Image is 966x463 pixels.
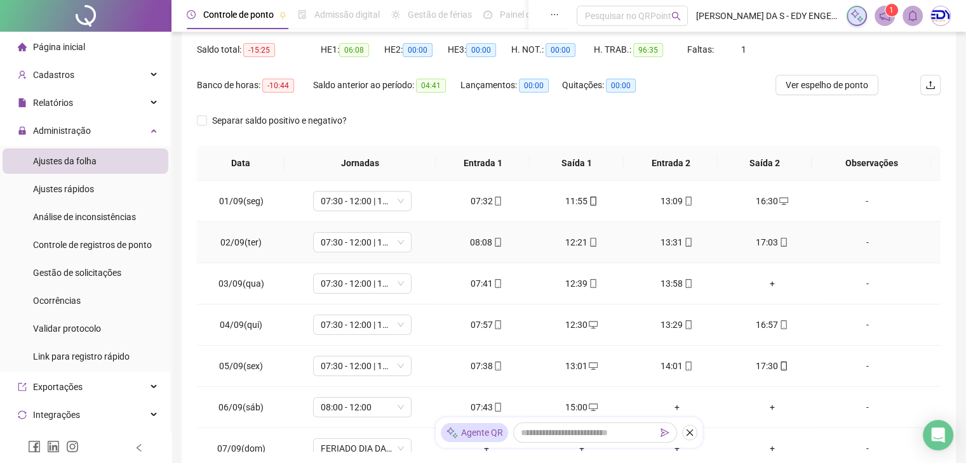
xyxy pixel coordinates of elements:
span: upload [925,80,936,90]
span: user-add [18,70,27,79]
span: 00:00 [546,43,575,57]
span: Análise de inconsistências [33,212,136,222]
div: Saldo anterior ao período: [313,78,460,93]
span: sun [391,10,400,19]
span: sync [18,410,27,419]
span: 1 [741,44,746,55]
span: mobile [778,362,788,370]
span: mobile [683,238,693,247]
span: Administração [33,126,91,136]
span: mobile [492,279,502,288]
span: 07/09(dom) [217,443,265,453]
div: + [640,441,714,455]
div: Agente QR [441,423,508,442]
div: 07:32 [449,194,524,208]
div: 13:09 [640,194,714,208]
span: ellipsis [550,10,559,19]
span: send [661,428,669,437]
th: Entrada 1 [436,146,530,181]
span: Integrações [33,410,80,420]
span: mobile [683,320,693,329]
span: mobile [492,320,502,329]
span: Admissão digital [314,10,380,20]
div: 17:03 [735,235,810,249]
span: desktop [587,362,598,370]
span: Controle de ponto [203,10,274,20]
div: 12:39 [544,277,619,290]
div: 11:55 [544,194,619,208]
span: desktop [778,197,788,205]
div: 16:30 [735,194,810,208]
span: file [18,98,27,107]
span: 07:30 - 12:00 | 13:00 - 16:30 [321,233,404,252]
div: 13:31 [640,235,714,249]
span: lock [18,126,27,135]
span: Observações [822,156,921,170]
div: + [735,441,810,455]
span: 00:00 [606,79,636,93]
span: 07:30 - 12:00 | 13:00 - 16:30 [321,315,404,334]
div: + [449,441,524,455]
span: 04:41 [416,79,446,93]
div: H. NOT.: [511,42,594,57]
div: - [829,194,904,208]
button: Ver espelho de ponto [775,75,878,95]
div: Open Intercom Messenger [923,420,953,450]
span: -10:44 [262,79,294,93]
span: 1 [889,6,894,15]
span: 01/09(seg) [219,196,264,206]
span: 05/09(sex) [219,361,263,371]
span: mobile [587,279,598,288]
span: -15:25 [243,43,275,57]
div: - [829,359,904,373]
span: Validar protocolo [33,323,101,334]
div: 14:01 [640,359,714,373]
div: + [735,277,810,290]
span: FERIADO DIA DA INDEPENDÊNCIA [321,439,404,458]
span: mobile [587,197,598,205]
span: 00:00 [466,43,496,57]
div: HE 1: [321,42,384,57]
div: 07:43 [449,400,524,414]
span: Painel do DP [500,10,549,20]
div: HE 2: [384,42,448,57]
span: 08:00 - 12:00 [321,398,404,417]
span: 02/09(ter) [220,237,262,247]
span: Ajustes rápidos [33,184,94,194]
div: + [735,400,810,414]
span: desktop [587,403,598,412]
div: - [829,318,904,332]
span: linkedin [47,440,60,453]
span: Separar saldo positivo e negativo? [207,114,352,127]
div: 13:01 [544,359,619,373]
div: 12:21 [544,235,619,249]
span: 06:08 [339,43,369,57]
th: Data [197,146,285,181]
th: Jornadas [285,146,436,181]
span: mobile [778,238,788,247]
span: Cadastros [33,70,74,80]
img: sparkle-icon.fc2bf0ac1784a2077858766a79e2daf3.svg [446,426,459,440]
span: instagram [66,440,79,453]
span: mobile [683,362,693,370]
div: + [544,441,619,455]
sup: 1 [885,4,898,16]
span: Controle de registros de ponto [33,240,152,250]
span: notification [879,10,890,22]
span: dashboard [483,10,492,19]
span: close [685,428,694,437]
span: Ocorrências [33,296,81,306]
span: [PERSON_NAME] DA S - EDY ENGENHARIA E CONSULTORIA EIRELI - EPP [695,9,838,23]
span: Link para registro rápido [33,351,130,362]
span: left [135,443,144,452]
span: 96:35 [633,43,663,57]
span: desktop [587,320,598,329]
th: Saída 1 [530,146,624,181]
span: 07:30 - 12:00 | 13:00 - 16:30 [321,274,404,293]
div: Banco de horas: [197,78,313,93]
span: mobile [492,362,502,370]
span: 04/09(qui) [220,320,262,330]
span: mobile [492,197,502,205]
div: - [829,441,904,455]
span: Página inicial [33,42,85,52]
